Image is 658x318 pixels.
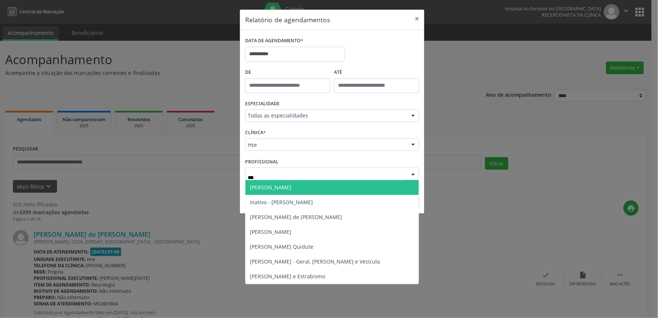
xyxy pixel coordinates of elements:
[250,213,342,221] span: [PERSON_NAME] de [PERSON_NAME]
[250,228,291,235] span: [PERSON_NAME]
[250,199,313,206] span: Inativo - [PERSON_NAME]
[250,258,380,265] span: [PERSON_NAME] - Geral, [PERSON_NAME] e Vesícula
[245,15,330,24] h5: Relatório de agendamentos
[410,10,424,28] button: Close
[245,127,266,139] label: CLÍNICA
[245,156,278,168] label: PROFISSIONAL
[250,184,291,191] span: [PERSON_NAME]
[250,243,313,250] span: [PERSON_NAME] Quidute
[248,112,404,119] span: Todas as especialidades
[245,98,280,110] label: ESPECIALIDADE
[245,67,330,78] label: De
[250,273,325,280] span: [PERSON_NAME] e Estrabismo
[334,67,419,78] label: ATÉ
[245,35,303,47] label: DATA DE AGENDAMENTO
[248,141,404,149] span: Hse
